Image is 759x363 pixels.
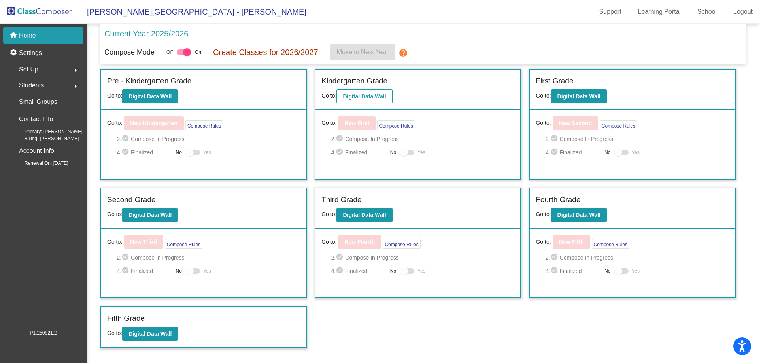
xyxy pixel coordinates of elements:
span: No [604,267,610,275]
label: Second Grade [107,194,156,206]
span: Go to: [536,92,551,99]
span: No [390,149,396,156]
label: Kindergarten Grade [321,75,387,87]
b: New First [344,120,369,126]
mat-icon: check_circle [336,148,345,157]
span: Go to: [107,330,122,336]
span: Go to: [107,119,122,127]
span: Yes [417,266,425,276]
button: New First [338,116,376,130]
span: Go to: [107,92,122,99]
span: 2. Compose In Progress [331,134,515,144]
button: New Second [553,116,598,130]
span: Go to: [107,211,122,217]
b: Digital Data Wall [557,212,600,218]
span: Students [19,80,44,91]
span: Go to: [536,211,551,217]
label: Third Grade [321,194,361,206]
mat-icon: check_circle [336,253,345,262]
button: New Kindergarten [124,116,184,130]
button: Compose Rules [600,120,637,130]
button: Compose Rules [383,239,420,249]
span: Yes [417,148,425,157]
button: Compose Rules [592,239,629,249]
span: Go to: [321,211,336,217]
span: 2. Compose In Progress [546,134,729,144]
span: 4. Finalized [331,266,386,276]
button: Digital Data Wall [122,89,178,103]
mat-icon: help [398,48,408,58]
label: First Grade [536,75,573,87]
button: New Fourth [338,235,381,249]
mat-icon: check_circle [121,266,131,276]
p: Compose Mode [104,47,155,58]
span: Go to: [536,238,551,246]
button: New Third [124,235,163,249]
label: Pre - Kindergarten Grade [107,75,191,87]
span: 2. Compose In Progress [117,253,300,262]
span: Move to Next Year [337,49,389,55]
mat-icon: settings [9,48,19,58]
span: 4. Finalized [331,148,386,157]
span: 2. Compose In Progress [117,134,300,144]
b: Digital Data Wall [557,93,600,100]
span: Yes [203,266,211,276]
span: 4. Finalized [117,266,172,276]
a: Support [593,6,628,18]
span: Billing: [PERSON_NAME] [12,135,79,142]
b: New Fifth [559,239,584,245]
mat-icon: arrow_right [71,66,80,75]
button: Move to Next Year [330,44,395,60]
a: School [691,6,723,18]
b: Digital Data Wall [128,212,172,218]
mat-icon: check_circle [336,266,345,276]
b: New Third [130,239,157,245]
mat-icon: check_circle [550,148,560,157]
button: Digital Data Wall [336,89,392,103]
mat-icon: check_circle [550,134,560,144]
mat-icon: check_circle [121,148,131,157]
span: 4. Finalized [117,148,172,157]
span: 4. Finalized [546,266,600,276]
span: No [390,267,396,275]
p: Current Year 2025/2026 [104,28,188,39]
button: New Fifth [553,235,590,249]
mat-icon: check_circle [336,134,345,144]
span: Go to: [321,238,336,246]
mat-icon: check_circle [550,266,560,276]
span: Set Up [19,64,38,75]
mat-icon: check_circle [121,134,131,144]
button: Digital Data Wall [122,327,178,341]
button: Digital Data Wall [336,208,392,222]
span: Go to: [321,92,336,99]
span: Yes [632,266,640,276]
p: Small Groups [19,96,57,107]
b: New Kindergarten [130,120,177,126]
b: Digital Data Wall [343,212,386,218]
p: Contact Info [19,114,53,125]
p: Settings [19,48,42,58]
span: Renewal On: [DATE] [12,160,68,167]
span: [PERSON_NAME][GEOGRAPHIC_DATA] - [PERSON_NAME] [79,6,306,18]
span: 2. Compose In Progress [546,253,729,262]
span: No [604,149,610,156]
span: Go to: [321,119,336,127]
span: No [176,149,182,156]
b: Digital Data Wall [128,93,172,100]
b: Digital Data Wall [343,93,386,100]
b: Digital Data Wall [128,331,172,337]
mat-icon: arrow_right [71,81,80,91]
label: Fifth Grade [107,313,145,324]
b: New Fourth [344,239,375,245]
span: Off [166,49,173,56]
a: Learning Portal [632,6,687,18]
span: 2. Compose In Progress [331,253,515,262]
button: Compose Rules [185,120,223,130]
mat-icon: check_circle [550,253,560,262]
span: Go to: [536,119,551,127]
button: Compose Rules [165,239,202,249]
a: Logout [727,6,759,18]
mat-icon: check_circle [121,253,131,262]
button: Digital Data Wall [551,89,607,103]
span: Primary: [PERSON_NAME] [12,128,83,135]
